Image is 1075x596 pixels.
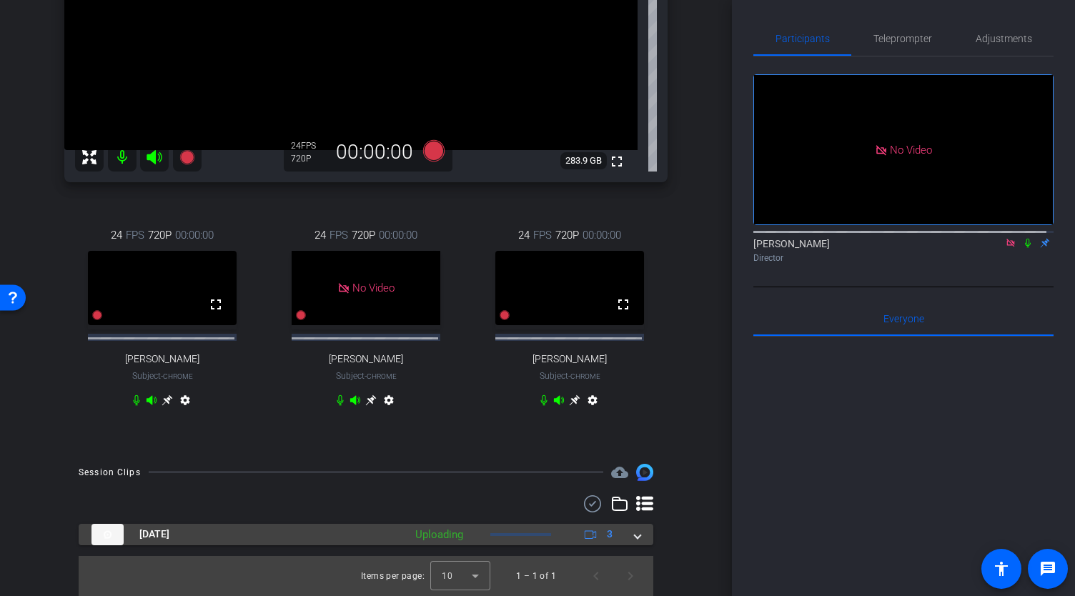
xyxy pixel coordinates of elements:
[611,464,628,481] span: Destinations for your clips
[579,559,613,593] button: Previous page
[776,34,830,44] span: Participants
[1039,560,1056,577] mat-icon: message
[291,140,327,152] div: 24
[365,371,367,381] span: -
[207,296,224,313] mat-icon: fullscreen
[607,527,613,542] span: 3
[532,353,607,365] span: [PERSON_NAME]
[753,237,1054,264] div: [PERSON_NAME]
[976,34,1032,44] span: Adjustments
[177,394,194,412] mat-icon: settings
[361,569,425,583] div: Items per page:
[584,394,601,412] mat-icon: settings
[533,227,552,243] span: FPS
[125,353,199,365] span: [PERSON_NAME]
[314,227,326,243] span: 24
[883,314,924,324] span: Everyone
[570,372,600,380] span: Chrome
[352,227,375,243] span: 720P
[518,227,530,243] span: 24
[568,371,570,381] span: -
[79,465,141,480] div: Session Clips
[608,153,625,170] mat-icon: fullscreen
[139,527,169,542] span: [DATE]
[163,372,193,380] span: Chrome
[516,569,556,583] div: 1 – 1 of 1
[753,252,1054,264] div: Director
[560,152,607,169] span: 283.9 GB
[126,227,144,243] span: FPS
[330,227,348,243] span: FPS
[79,524,653,545] mat-expansion-panel-header: thumb-nail[DATE]Uploading3
[890,143,932,156] span: No Video
[380,394,397,412] mat-icon: settings
[873,34,932,44] span: Teleprompter
[636,464,653,481] img: Session clips
[336,369,397,382] span: Subject
[540,369,600,382] span: Subject
[148,227,172,243] span: 720P
[367,372,397,380] span: Chrome
[993,560,1010,577] mat-icon: accessibility
[379,227,417,243] span: 00:00:00
[352,281,395,294] span: No Video
[175,227,214,243] span: 00:00:00
[111,227,122,243] span: 24
[91,524,124,545] img: thumb-nail
[327,140,422,164] div: 00:00:00
[583,227,621,243] span: 00:00:00
[613,559,648,593] button: Next page
[615,296,632,313] mat-icon: fullscreen
[408,527,470,543] div: Uploading
[132,369,193,382] span: Subject
[329,353,403,365] span: [PERSON_NAME]
[291,153,327,164] div: 720P
[611,464,628,481] mat-icon: cloud_upload
[161,371,163,381] span: -
[555,227,579,243] span: 720P
[301,141,316,151] span: FPS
